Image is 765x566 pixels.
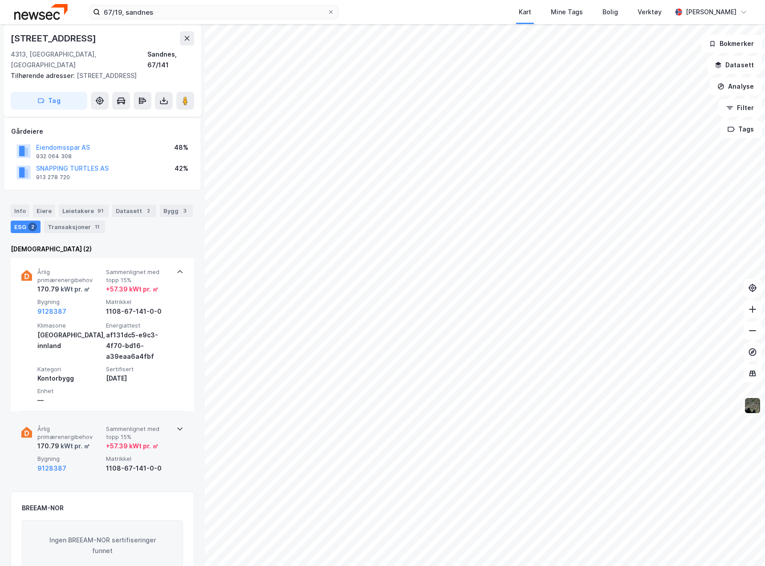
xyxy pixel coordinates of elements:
[11,31,98,45] div: [STREET_ADDRESS]
[37,463,66,474] button: 9128387
[719,99,761,117] button: Filter
[37,284,90,295] div: 170.79
[720,523,765,566] div: Kontrollprogram for chat
[720,523,765,566] iframe: Chat Widget
[37,306,66,317] button: 9128387
[112,205,156,217] div: Datasett
[106,322,171,329] span: Energiattest
[602,7,618,17] div: Bolig
[11,205,29,217] div: Info
[11,49,147,70] div: 4313, [GEOGRAPHIC_DATA], [GEOGRAPHIC_DATA]
[37,395,102,406] div: —
[22,503,64,513] div: BREEAM-NOR
[160,205,193,217] div: Bygg
[106,463,171,474] div: 1108-67-141-0-0
[106,425,171,441] span: Sammenlignet med topp 15%
[106,306,171,317] div: 1108-67-141-0-0
[11,70,187,81] div: [STREET_ADDRESS]
[11,244,194,254] div: [DEMOGRAPHIC_DATA] (2)
[686,7,737,17] div: [PERSON_NAME]
[44,221,105,233] div: Transaksjoner
[37,322,102,329] span: Klimasone
[744,397,761,414] img: 9k=
[701,35,761,53] button: Bokmerker
[144,206,153,215] div: 2
[106,268,171,284] span: Sammenlignet med topp 15%
[37,387,102,395] span: Enhet
[106,365,171,373] span: Sertifisert
[707,56,761,74] button: Datasett
[11,221,41,233] div: ESG
[28,222,37,231] div: 2
[93,222,102,231] div: 11
[96,206,105,215] div: 91
[174,142,188,153] div: 48%
[551,7,583,17] div: Mine Tags
[37,455,102,463] span: Bygning
[14,4,68,20] img: newsec-logo.f6e21ccffca1b3a03d2d.png
[106,455,171,463] span: Matrikkel
[36,153,72,160] div: 932 064 308
[11,126,194,137] div: Gårdeiere
[638,7,662,17] div: Verktøy
[37,298,102,306] span: Bygning
[11,72,77,79] span: Tilhørende adresser:
[106,330,171,362] div: af131dc5-e9c3-4f70-bd16-a39eaa6a4fbf
[106,373,171,384] div: [DATE]
[59,284,90,295] div: kWt pr. ㎡
[37,373,102,384] div: Kontorbygg
[33,205,55,217] div: Eiere
[710,78,761,95] button: Analyse
[106,441,159,451] div: + 57.39 kWt pr. ㎡
[106,298,171,306] span: Matrikkel
[36,174,70,181] div: 913 278 720
[37,268,102,284] span: Årlig primærenergibehov
[37,365,102,373] span: Kategori
[175,163,188,174] div: 42%
[147,49,194,70] div: Sandnes, 67/141
[180,206,189,215] div: 3
[59,205,109,217] div: Leietakere
[37,330,102,351] div: [GEOGRAPHIC_DATA], innland
[519,7,531,17] div: Kart
[37,441,90,451] div: 170.79
[106,284,159,295] div: + 57.39 kWt pr. ㎡
[59,441,90,451] div: kWt pr. ㎡
[100,5,327,19] input: Søk på adresse, matrikkel, gårdeiere, leietakere eller personer
[720,120,761,138] button: Tags
[37,425,102,441] span: Årlig primærenergibehov
[11,92,87,110] button: Tag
